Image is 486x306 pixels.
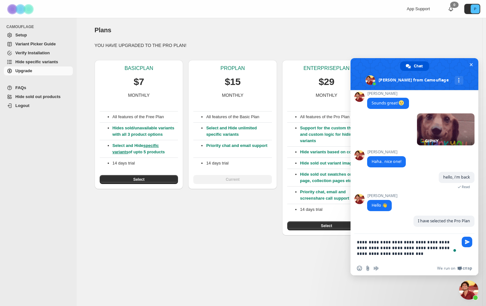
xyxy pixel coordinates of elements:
span: Read [462,185,470,189]
p: $15 [225,75,241,88]
a: Hide sold out products [4,92,73,101]
p: MONTHLY [222,92,243,98]
span: [PERSON_NAME] [367,150,406,154]
span: Plans [95,27,111,34]
span: hello, i'm back [443,174,470,180]
a: FAQs [4,83,73,92]
p: All features of the Basic Plan [206,114,272,120]
div: 0 [450,2,459,8]
div: Keywords by Traffic [71,38,108,42]
span: Hello 👋 [372,203,387,208]
p: YOU HAVE UPGRADED TO THE PRO PLAN! [95,42,465,49]
p: All features of the Pro Plan [300,114,366,120]
a: Variant Picker Guide [4,40,73,49]
span: Logout [15,103,29,108]
img: tab_keywords_by_traffic_grey.svg [64,37,69,42]
span: [PERSON_NAME] [367,91,409,96]
span: Send a file [365,266,370,271]
p: 14 days trial [112,160,178,166]
span: Select [321,223,332,228]
p: Hides sold/unavailable variants with all 3 product options [112,125,178,138]
p: BASIC PLAN [125,65,153,72]
p: Select and Hide unlimited specific variants [206,125,272,138]
span: Send [462,237,472,247]
p: MONTHLY [128,92,150,98]
div: v 4.0.25 [18,10,31,15]
span: Haha.. nice one! [372,159,401,164]
button: Select [100,175,178,184]
p: Support for the custom themes and custom logic for hiding variants [300,125,366,144]
span: Audio message [374,266,379,271]
span: Hide specific variants [15,59,58,64]
span: Select [133,177,144,182]
img: tab_domain_overview_orange.svg [17,37,22,42]
a: Close chat [459,280,478,300]
span: App Support [407,6,430,11]
span: FAQs [15,85,26,90]
p: PRO PLAN [220,65,245,72]
button: Select [287,221,366,230]
img: website_grey.svg [10,17,15,22]
p: 14 days trial [206,160,272,166]
p: All features of the Free Plan [112,114,178,120]
a: We run onCrisp [437,266,472,271]
span: CAMOUFLAGE [6,24,73,29]
a: Verify Installation [4,49,73,57]
span: Chat [414,61,423,71]
p: Select and Hide of upto 5 products [112,142,178,155]
span: Insert an emoji [357,266,362,271]
img: logo_orange.svg [10,10,15,15]
span: Verify Installation [15,50,50,55]
p: MONTHLY [316,92,337,98]
span: Upgrade [15,68,32,73]
a: Hide specific variants [4,57,73,66]
p: $29 [319,75,334,88]
span: [PERSON_NAME] [367,194,397,198]
p: Hide sold out swatches on home page, collection pages etc [300,171,366,184]
span: I have selected the Pro Plan [418,218,470,224]
span: Hide sold out products [15,94,61,99]
p: $7 [134,75,144,88]
span: Sounds great! [372,100,405,106]
text: P [474,7,476,11]
p: ENTERPRISE PLAN [304,65,350,72]
span: Setup [15,33,27,37]
img: Camouflage [5,0,37,18]
span: Avatar with initials P [471,4,480,13]
span: We run on [437,266,455,271]
span: Variant Picker Guide [15,42,56,46]
a: 0 [448,6,454,12]
p: Hide variants based on countries [300,149,366,155]
p: 14 days trial [300,206,366,213]
a: Chat [400,61,429,71]
span: Crisp [463,266,472,271]
div: Domain: [DOMAIN_NAME] [17,17,70,22]
a: Upgrade [4,66,73,75]
button: Avatar with initials P [464,4,480,14]
a: Setup [4,31,73,40]
a: Logout [4,101,73,110]
div: Domain Overview [24,38,57,42]
p: Priority chat and email support [206,142,272,155]
p: Hide sold out variant images [300,160,366,166]
textarea: To enrich screen reader interactions, please activate Accessibility in Grammarly extension settings [357,234,459,261]
p: Priority chat, email and screenshare call support [300,189,366,202]
span: Close chat [468,61,474,68]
